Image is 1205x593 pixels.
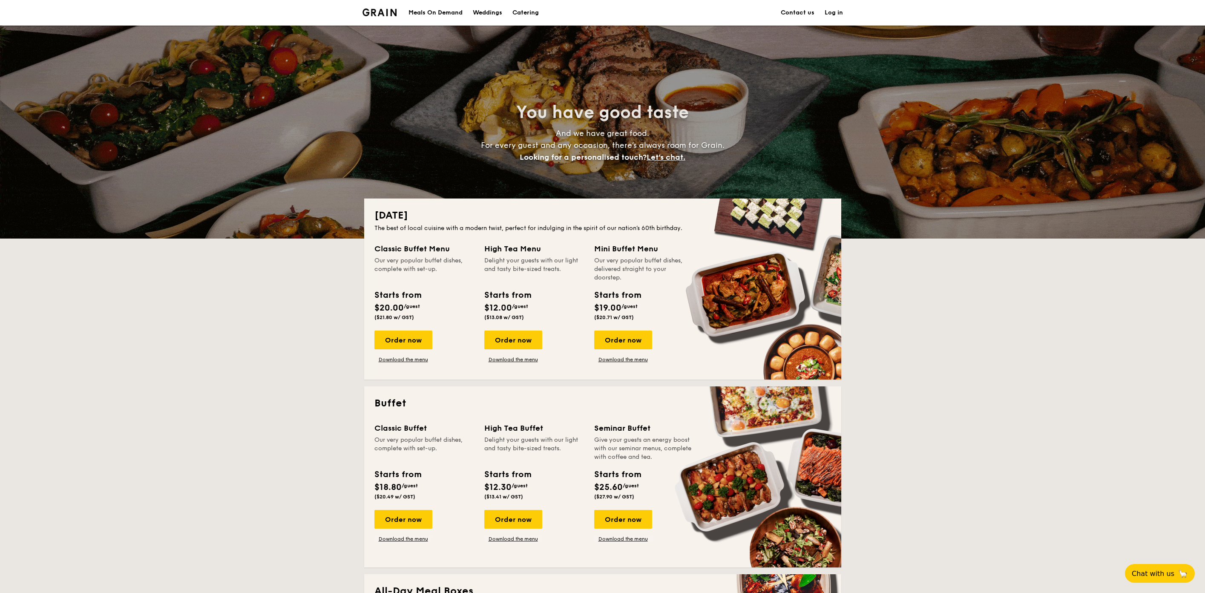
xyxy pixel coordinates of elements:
[594,356,652,363] a: Download the menu
[623,483,639,489] span: /guest
[512,483,528,489] span: /guest
[374,224,831,233] div: The best of local cuisine with a modern twist, perfect for indulging in the spirit of our nation’...
[484,535,542,542] a: Download the menu
[484,510,542,529] div: Order now
[374,510,432,529] div: Order now
[647,153,685,162] span: Let's chat.
[402,483,418,489] span: /guest
[484,314,524,320] span: ($13.08 w/ GST)
[484,482,512,492] span: $12.30
[484,331,542,349] div: Order now
[484,436,584,461] div: Delight your guests with our light and tasty bite-sized treats.
[374,535,432,542] a: Download the menu
[374,494,415,500] span: ($20.49 w/ GST)
[594,303,621,313] span: $19.00
[594,256,694,282] div: Our very popular buffet dishes, delivered straight to your doorstep.
[594,289,641,302] div: Starts from
[594,494,634,500] span: ($27.90 w/ GST)
[484,243,584,255] div: High Tea Menu
[362,9,397,16] a: Logotype
[374,397,831,410] h2: Buffet
[374,209,831,222] h2: [DATE]
[374,289,421,302] div: Starts from
[374,331,432,349] div: Order now
[484,494,523,500] span: ($13.41 w/ GST)
[404,303,420,309] span: /guest
[512,303,528,309] span: /guest
[374,422,474,434] div: Classic Buffet
[594,436,694,461] div: Give your guests an energy boost with our seminar menus, complete with coffee and tea.
[484,356,542,363] a: Download the menu
[594,422,694,434] div: Seminar Buffet
[484,289,531,302] div: Starts from
[374,256,474,282] div: Our very popular buffet dishes, complete with set-up.
[621,303,638,309] span: /guest
[1132,570,1174,578] span: Chat with us
[594,468,641,481] div: Starts from
[374,436,474,461] div: Our very popular buffet dishes, complete with set-up.
[594,510,652,529] div: Order now
[374,482,402,492] span: $18.80
[1178,569,1188,579] span: 🦙
[362,9,397,16] img: Grain
[484,303,512,313] span: $12.00
[374,356,432,363] a: Download the menu
[594,243,694,255] div: Mini Buffet Menu
[594,314,634,320] span: ($20.71 w/ GST)
[374,243,474,255] div: Classic Buffet Menu
[374,303,404,313] span: $20.00
[374,314,414,320] span: ($21.80 w/ GST)
[1125,564,1195,583] button: Chat with us🦙
[484,468,531,481] div: Starts from
[484,422,584,434] div: High Tea Buffet
[594,535,652,542] a: Download the menu
[594,331,652,349] div: Order now
[484,256,584,282] div: Delight your guests with our light and tasty bite-sized treats.
[374,468,421,481] div: Starts from
[594,482,623,492] span: $25.60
